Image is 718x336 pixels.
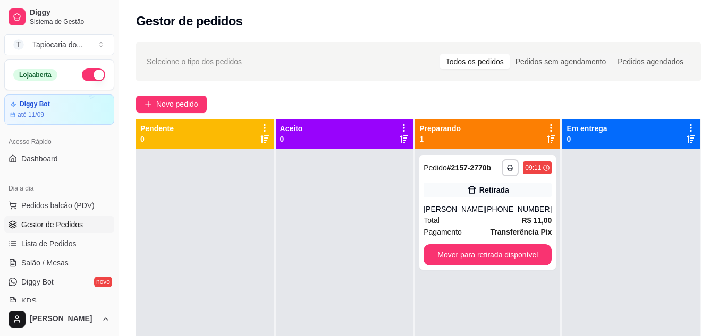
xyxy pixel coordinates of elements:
p: Em entrega [567,123,607,134]
span: Pedido [424,163,447,172]
p: Pendente [140,123,174,134]
span: Pedidos balcão (PDV) [21,200,95,211]
div: Loja aberta [13,69,57,81]
a: Diggy Botnovo [4,273,114,290]
p: 0 [140,134,174,144]
span: Novo pedido [156,98,198,110]
a: Diggy Botaté 11/09 [4,94,114,125]
article: Diggy Bot [20,100,50,108]
span: Total [424,214,440,226]
span: Diggy Bot [21,277,54,287]
button: Select a team [4,34,114,55]
button: Mover para retirada disponível [424,244,552,265]
strong: # 2157-2770b [447,163,491,172]
a: DiggySistema de Gestão [4,4,114,30]
div: Retirada [479,185,509,195]
button: Pedidos balcão (PDV) [4,197,114,214]
div: Acesso Rápido [4,133,114,150]
h2: Gestor de pedidos [136,13,243,30]
span: Pagamento [424,226,462,238]
strong: Transferência Pix [490,228,552,236]
div: Dia a dia [4,180,114,197]
div: [PERSON_NAME] [424,204,485,214]
button: [PERSON_NAME] [4,306,114,332]
strong: R$ 11,00 [522,216,552,225]
span: Diggy [30,8,110,18]
p: 1 [419,134,461,144]
p: Preparando [419,123,461,134]
a: KDS [4,292,114,309]
a: Salão / Mesas [4,254,114,271]
article: até 11/09 [18,110,44,119]
p: 0 [280,134,303,144]
p: Aceito [280,123,303,134]
span: Sistema de Gestão [30,18,110,26]
span: Gestor de Pedidos [21,219,83,230]
a: Lista de Pedidos [4,235,114,252]
span: KDS [21,296,37,306]
a: Dashboard [4,150,114,167]
p: 0 [567,134,607,144]
div: Todos os pedidos [440,54,510,69]
span: [PERSON_NAME] [30,314,97,324]
div: 09:11 [525,163,541,172]
span: Salão / Mesas [21,257,69,268]
span: plus [145,100,152,108]
div: [PHONE_NUMBER] [485,204,552,214]
span: Dashboard [21,153,58,164]
span: Lista de Pedidos [21,238,77,249]
button: Alterar Status [82,68,105,81]
div: Tapiocaria do ... [32,39,83,50]
button: Novo pedido [136,96,207,113]
div: Pedidos sem agendamento [510,54,612,69]
a: Gestor de Pedidos [4,216,114,233]
span: T [13,39,24,50]
div: Pedidos agendados [612,54,689,69]
span: Selecione o tipo dos pedidos [147,56,242,67]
